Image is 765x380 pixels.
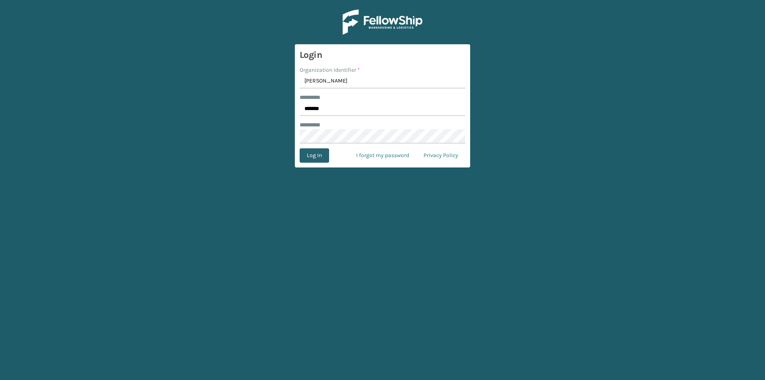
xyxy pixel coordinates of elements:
h3: Login [300,49,465,61]
a: Privacy Policy [416,148,465,163]
button: Log In [300,148,329,163]
a: I forgot my password [349,148,416,163]
label: Organization Identifier [300,66,360,74]
img: Logo [343,10,422,35]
